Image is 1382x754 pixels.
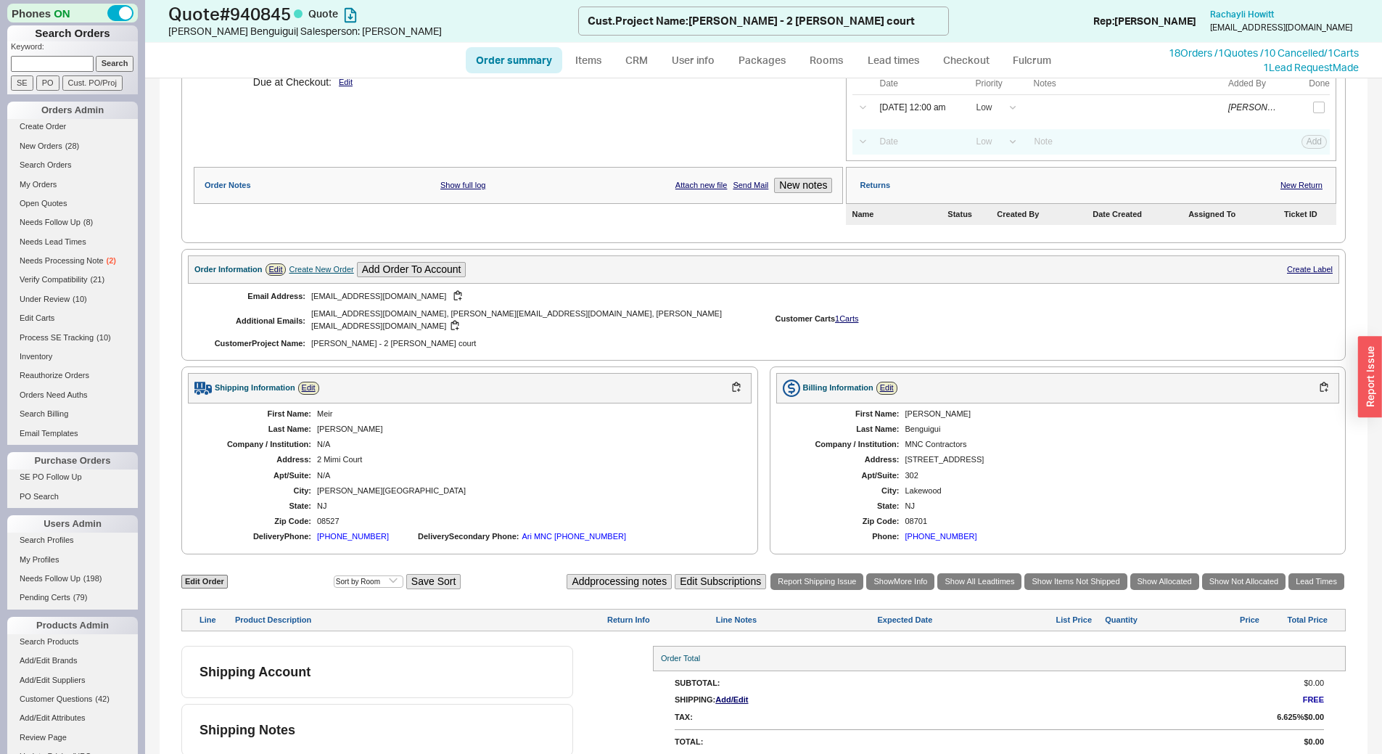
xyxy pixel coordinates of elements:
a: Rooms [799,47,854,73]
div: [PERSON_NAME] [1228,102,1278,112]
a: PO Search [7,489,138,504]
div: Email Address: [211,292,305,301]
a: My Orders [7,177,138,192]
h1: Search Orders [7,25,138,41]
a: Report Shipping Issue [770,573,863,590]
div: Users Admin [7,515,138,533]
div: Company / Institution: [791,440,900,449]
a: Attach new file [675,181,728,190]
a: Show Not Allocated [1202,573,1286,590]
a: Show Items Not Shipped [1024,573,1127,590]
span: $0.00 [1304,713,1324,722]
span: Process SE Tracking [20,333,94,342]
div: 08527 [317,517,737,526]
button: ShowMore Info [866,573,934,590]
a: Send Mail [733,181,768,190]
a: Customer Questions(42) [7,692,138,707]
a: Add/Edit Brands [7,653,138,668]
div: MNC Contractors [905,440,1325,449]
a: Reauthorize Orders [7,368,138,383]
span: Needs Processing Note [20,256,104,265]
div: Total: [675,737,1259,747]
div: Status [947,210,994,219]
a: CRM [615,47,658,73]
div: N/A [317,440,737,449]
div: [STREET_ADDRESS] [905,455,1325,464]
div: Shipping Notes [200,722,567,738]
a: User info [661,47,725,73]
div: Create New Order [289,265,353,274]
input: Date [871,98,964,118]
div: Ari MNC [PHONE_NUMBER] [522,532,626,541]
a: Add/Edit Attributes [7,710,138,726]
div: Ticket ID [1284,210,1330,219]
a: Checkout [933,47,1000,73]
a: Search Profiles [7,533,138,548]
span: Pending Certs [20,593,70,602]
span: ( 10 ) [73,295,87,303]
div: Order Information [194,265,263,274]
input: Note [1026,132,1225,152]
span: ON [54,6,70,21]
div: Expected Date [878,615,1010,625]
div: Delivery Phone: [202,532,311,541]
div: Meir [317,409,737,419]
div: Apt/Suite: [791,471,900,480]
a: Lead times [857,47,930,73]
div: 08701 [905,517,1325,526]
div: Total Price [1262,615,1328,625]
div: Products Admin [7,617,138,634]
div: Order Total [653,646,1346,671]
a: New Return [1280,181,1323,190]
div: City: [202,486,311,496]
div: Address: [791,455,900,464]
span: Needs Follow Up [20,218,81,226]
div: N/A [317,471,737,480]
a: Items [565,47,612,73]
a: Process SE Tracking(10) [7,330,138,345]
p: Keyword: [11,41,138,56]
a: Create Order [7,119,138,134]
div: [PERSON_NAME] Benguigui | Salesperson: [PERSON_NAME] [168,24,578,38]
a: Show full log [440,181,485,190]
span: ( 10 ) [96,333,111,342]
span: Add /Edit [715,695,748,705]
button: Addprocessing notes [567,574,672,589]
a: 18Orders /1Quotes /10 Cancelled [1169,46,1324,59]
a: Packages [728,47,797,73]
h1: Quote # 940845 [168,4,578,24]
span: Customer Carts [776,314,836,323]
div: Date Created [1093,210,1185,219]
a: Add/Edit Suppliers [7,673,138,688]
span: Customer Project Name : [211,339,305,348]
a: Under Review(10) [7,292,138,307]
h5: Due at Checkout: [212,71,332,93]
div: [PHONE_NUMBER] [317,532,389,541]
div: State: [202,501,311,511]
a: Search Products [7,634,138,649]
div: Benguigui [905,425,1325,434]
div: Line [200,615,232,625]
div: Apt/Suite: [202,471,311,480]
div: [PHONE_NUMBER] [905,532,977,541]
div: Last Name: [202,425,311,434]
div: Delivery Secondary Phone: [418,532,519,541]
button: Save Sort [406,574,461,589]
div: NJ [905,501,1325,511]
span: ( 2 ) [107,256,116,265]
div: 302 [905,471,1325,480]
a: Pending Certs(79) [7,590,138,605]
span: ( 42 ) [95,694,110,703]
div: Purchase Orders [7,452,138,470]
div: [EMAIL_ADDRESS][DOMAIN_NAME] [311,290,741,303]
span: Verify Compatibility [20,275,88,284]
div: [EMAIL_ADDRESS][DOMAIN_NAME] [1210,22,1352,33]
a: Needs Follow Up(8) [7,215,138,230]
button: Add [1301,135,1327,148]
a: Rachayli Howitt [1210,9,1274,20]
div: City: [791,486,900,496]
div: Shipping Account [200,664,310,680]
a: Search Orders [7,157,138,173]
span: Under Review [20,295,70,303]
span: [PERSON_NAME] - 2 [PERSON_NAME] court [311,339,741,348]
